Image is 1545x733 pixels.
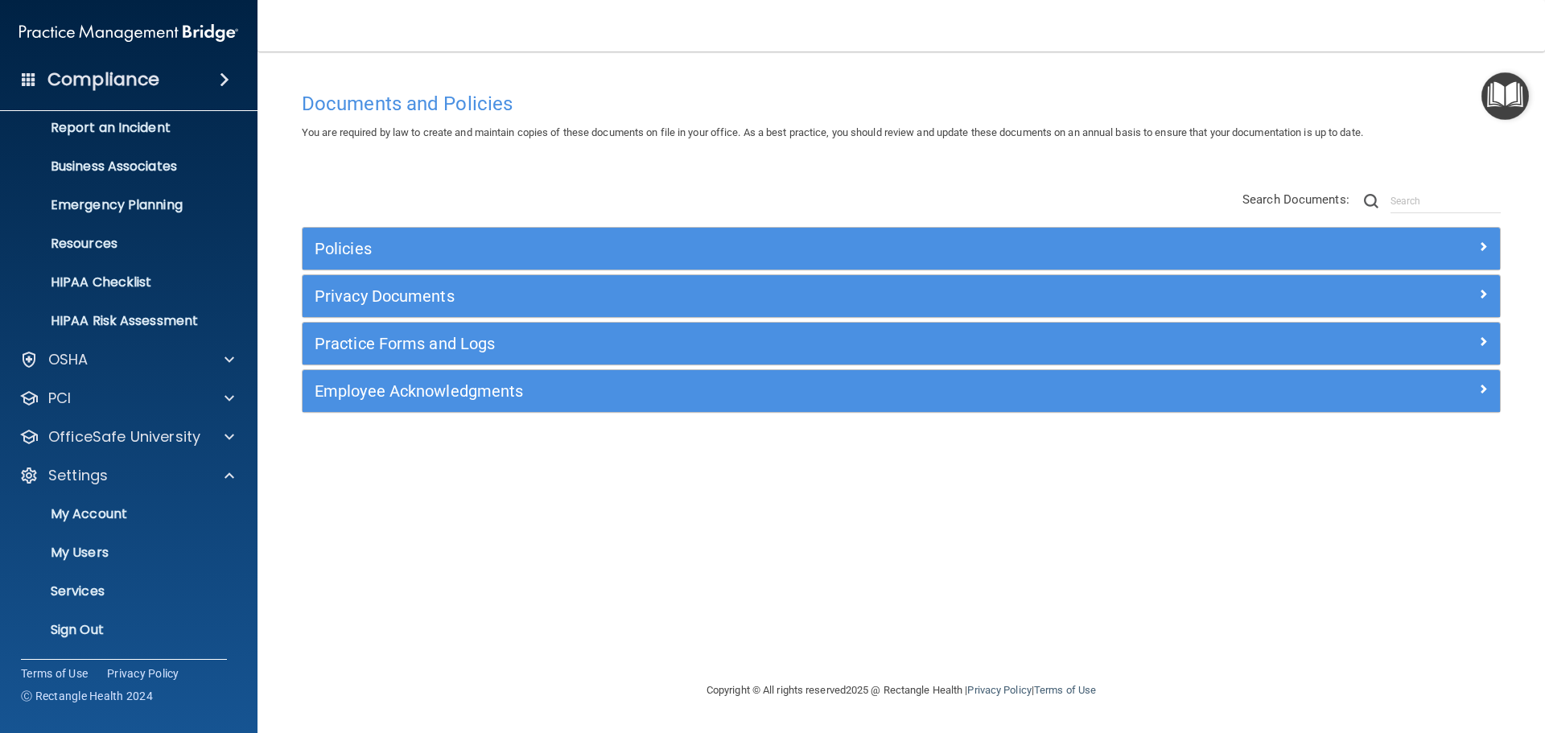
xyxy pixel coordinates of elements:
a: Terms of Use [21,665,88,682]
p: Report an Incident [10,120,230,136]
span: You are required by law to create and maintain copies of these documents on file in your office. ... [302,126,1363,138]
p: HIPAA Risk Assessment [10,313,230,329]
a: Settings [19,466,234,485]
img: ic-search.3b580494.png [1364,194,1378,208]
a: PCI [19,389,234,408]
a: Practice Forms and Logs [315,331,1488,356]
h5: Policies [315,240,1189,257]
a: Privacy Documents [315,283,1488,309]
iframe: Drift Widget Chat Controller [1267,619,1526,683]
p: OfficeSafe University [48,427,200,447]
p: Emergency Planning [10,197,230,213]
button: Open Resource Center [1481,72,1529,120]
p: My Users [10,545,230,561]
h4: Documents and Policies [302,93,1501,114]
a: Employee Acknowledgments [315,378,1488,404]
p: Settings [48,466,108,485]
input: Search [1390,189,1501,213]
h5: Privacy Documents [315,287,1189,305]
span: Search Documents: [1242,192,1349,207]
h5: Practice Forms and Logs [315,335,1189,352]
a: OSHA [19,350,234,369]
a: Policies [315,236,1488,261]
p: Business Associates [10,159,230,175]
h4: Compliance [47,68,159,91]
p: HIPAA Checklist [10,274,230,290]
p: My Account [10,506,230,522]
a: Privacy Policy [967,684,1031,696]
p: PCI [48,389,71,408]
p: Resources [10,236,230,252]
a: Privacy Policy [107,665,179,682]
a: OfficeSafe University [19,427,234,447]
h5: Employee Acknowledgments [315,382,1189,400]
div: Copyright © All rights reserved 2025 @ Rectangle Health | | [608,665,1195,716]
p: Sign Out [10,622,230,638]
p: OSHA [48,350,89,369]
img: PMB logo [19,17,238,49]
a: Terms of Use [1034,684,1096,696]
p: Services [10,583,230,599]
span: Ⓒ Rectangle Health 2024 [21,688,153,704]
